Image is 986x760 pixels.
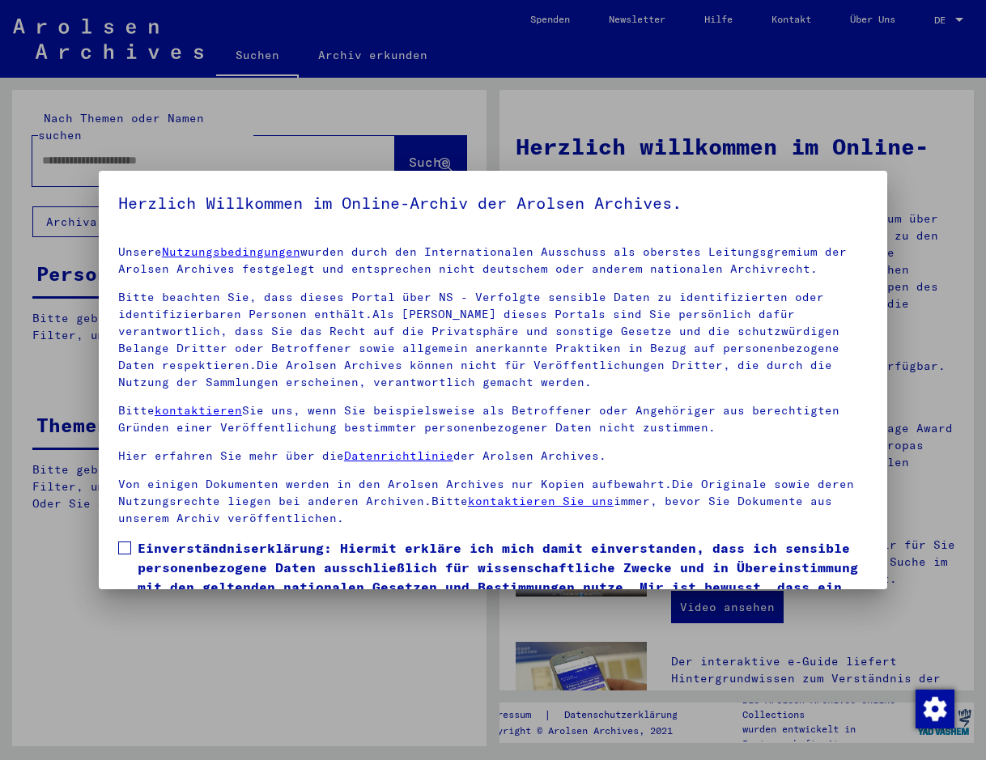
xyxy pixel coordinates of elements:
a: kontaktieren Sie uns [468,494,614,508]
div: Zustimmung ändern [915,689,954,728]
img: Zustimmung ändern [916,690,954,728]
a: Datenrichtlinie [344,448,453,463]
a: kontaktieren [155,403,242,418]
span: Einverständniserklärung: Hiermit erkläre ich mich damit einverstanden, dass ich sensible personen... [138,538,868,635]
p: Hier erfahren Sie mehr über die der Arolsen Archives. [118,448,868,465]
p: Bitte Sie uns, wenn Sie beispielsweise als Betroffener oder Angehöriger aus berechtigten Gründen ... [118,402,868,436]
p: Von einigen Dokumenten werden in den Arolsen Archives nur Kopien aufbewahrt.Die Originale sowie d... [118,476,868,527]
h5: Herzlich Willkommen im Online-Archiv der Arolsen Archives. [118,190,868,216]
p: Unsere wurden durch den Internationalen Ausschuss als oberstes Leitungsgremium der Arolsen Archiv... [118,244,868,278]
a: Nutzungsbedingungen [162,244,300,259]
p: Bitte beachten Sie, dass dieses Portal über NS - Verfolgte sensible Daten zu identifizierten oder... [118,289,868,391]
